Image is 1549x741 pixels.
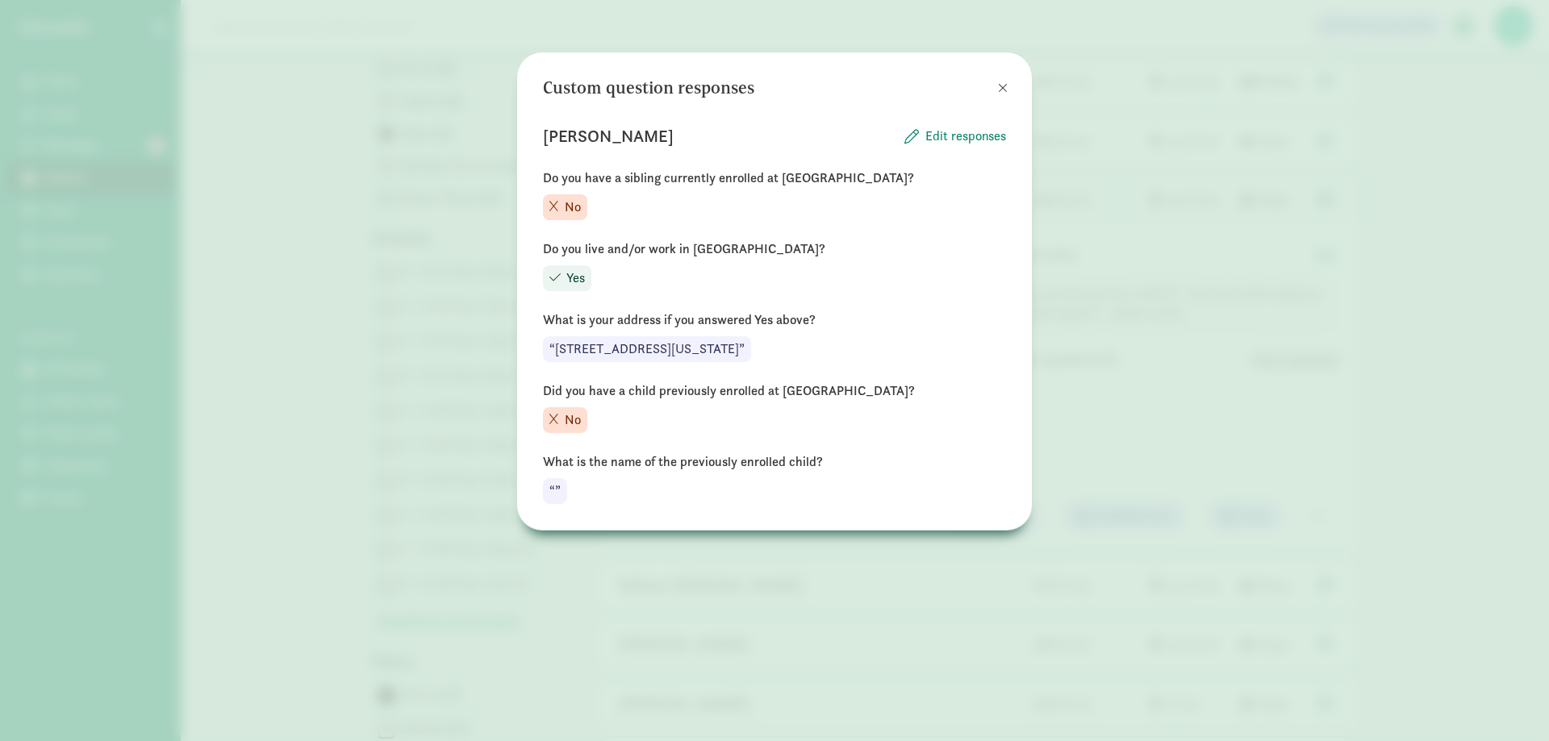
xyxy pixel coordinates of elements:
span: Edit responses [925,127,1006,146]
h3: Custom question responses [543,78,754,98]
p: What is your address if you answered Yes above? [543,310,1006,330]
button: Edit responses [904,127,1006,146]
p: What is the name of the previously enrolled child? [543,452,1006,472]
div: Yes [543,265,591,291]
p: Did you have a child previously enrolled at [GEOGRAPHIC_DATA]? [543,381,1006,401]
p: [PERSON_NAME] [543,123,673,149]
div: “[STREET_ADDRESS][US_STATE]” [543,336,751,362]
p: Do you have a sibling currently enrolled at [GEOGRAPHIC_DATA]? [543,169,1006,188]
p: Do you live and/or work in [GEOGRAPHIC_DATA]? [543,239,1006,259]
iframe: Chat Widget [1468,664,1549,741]
div: No [543,194,587,220]
div: No [543,407,587,433]
div: “” [543,478,567,504]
